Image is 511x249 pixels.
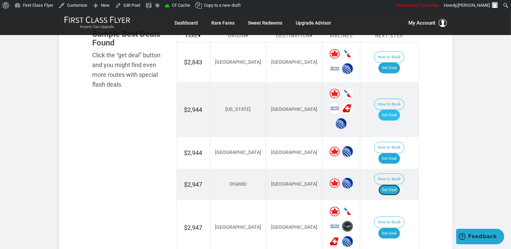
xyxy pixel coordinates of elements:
button: How to Book [374,142,404,153]
span: Orlando [229,181,247,187]
span: Air Canada [329,178,340,189]
span: American Airlines [342,206,353,217]
th: Destination [266,30,322,42]
span: Swiss [342,103,353,114]
a: Rare Fares [212,17,235,29]
span: Unsuspend Transients [396,3,439,8]
span: United [342,146,353,157]
a: Get Deal [378,153,400,164]
span: Swiss [329,236,340,247]
span: $2,944 [184,106,203,113]
span: United [336,118,346,129]
span: [GEOGRAPHIC_DATA] [215,59,261,65]
button: My Account [409,19,447,27]
span: [GEOGRAPHIC_DATA] [271,181,317,187]
th: Airlines [322,30,360,42]
a: Get Deal [378,110,400,121]
a: First Class FlyerAnyone Can Upgrade [64,16,130,30]
span: [GEOGRAPHIC_DATA] [215,224,261,230]
span: Air Canada [329,146,340,157]
button: How to Book [374,52,404,63]
a: Sweet Redeems [248,17,283,29]
div: Click the “get deal” button and you might find even more routes with special flash deals. [93,51,167,89]
span: Air Canada [329,49,340,59]
span: $2,944 [184,149,203,156]
a: Get Deal [378,63,400,73]
img: First Class Flyer [64,16,130,23]
a: Upgrade Advisor [296,17,331,29]
span: ▾ [310,33,313,39]
span: $2,947 [184,224,203,231]
span: My Account [409,19,436,27]
a: Get Deal [378,228,400,239]
span: British Airways [329,221,340,232]
iframe: Opens a widget where you can find more information [456,229,504,246]
span: United [342,63,353,74]
span: [GEOGRAPHIC_DATA] [271,59,317,65]
span: [GEOGRAPHIC_DATA] [215,150,261,155]
span: [GEOGRAPHIC_DATA] [271,224,317,230]
span: Air Canada [329,206,340,217]
span: British Airways [329,63,340,74]
span: [PERSON_NAME] [458,3,490,8]
th: Origin [210,30,266,42]
span: United [342,236,353,247]
span: American Airlines [342,88,353,99]
span: $2,843 [184,59,203,66]
button: How to Book [374,99,404,110]
span: ▾ [246,33,248,39]
span: [US_STATE] [225,106,251,112]
span: ▾ [198,33,201,39]
span: American Airlines [342,49,353,59]
span: [GEOGRAPHIC_DATA] [271,106,317,112]
a: Get Deal [378,185,400,195]
span: British Airways [329,103,340,114]
button: How to Book [374,174,404,185]
button: How to Book [374,217,404,228]
span: United [342,178,353,189]
a: Dashboard [175,17,198,29]
span: [GEOGRAPHIC_DATA] [271,150,317,155]
th: Next Step [360,30,418,42]
span: Air Canada [329,88,340,99]
th: Fare [177,30,210,42]
span: $2,947 [184,181,203,188]
h3: Sample Best Deals Found [93,30,167,48]
small: Anyone Can Upgrade [64,25,130,29]
span: Lufthansa [342,221,353,232]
